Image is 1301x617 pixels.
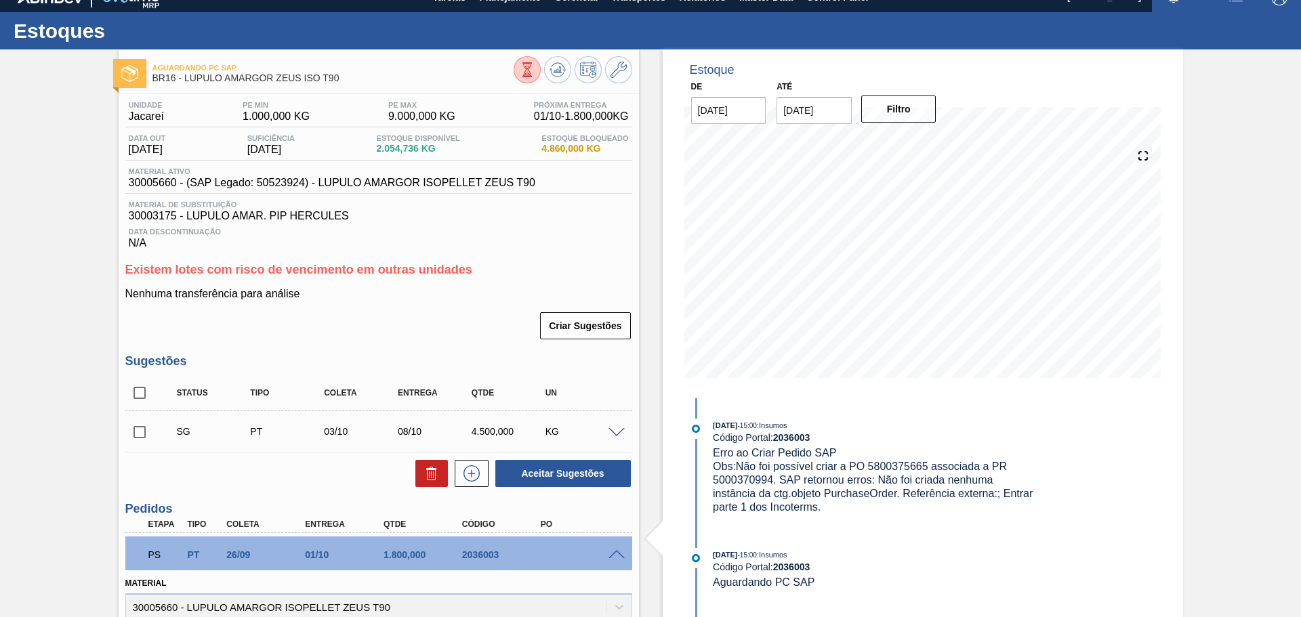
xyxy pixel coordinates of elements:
span: 2.054,736 KG [377,144,460,154]
button: Criar Sugestões [540,312,630,339]
p: PS [148,549,182,560]
p: Nenhuma transferência para análise [125,288,632,300]
div: Aceitar Sugestões [489,459,632,488]
button: Programar Estoque [575,56,602,83]
div: 4.500,000 [468,426,550,437]
strong: 2036003 [773,561,810,572]
div: Estoque [690,63,735,77]
div: Status [173,388,255,398]
span: 1.000,000 KG [243,110,310,123]
span: Aguardando PC SAP [713,576,814,588]
div: Entrega [394,388,476,398]
div: 26/09/2025 [223,549,311,560]
div: Etapa [145,519,186,529]
div: Código Portal: [713,561,1035,572]
span: : Insumos [757,421,787,429]
div: 2036003 [459,549,547,560]
div: Entrega [302,519,390,529]
div: PO [537,519,625,529]
span: [DATE] [713,421,737,429]
div: Tipo [247,388,329,398]
span: [DATE] [713,551,737,559]
button: Filtro [861,95,936,123]
span: Estoque Bloqueado [541,134,628,142]
span: BR16 - LÚPULO AMARGOR ZEUS ISO T90 [152,73,514,83]
span: Estoque Disponível [377,134,460,142]
span: 30003175 - LUPULO AMAR. PIP HERCULES [129,210,629,222]
label: Material [125,578,167,588]
span: Data Descontinuação [129,228,629,236]
button: Aceitar Sugestões [495,460,631,487]
div: Coleta [321,388,402,398]
input: dd/mm/yyyy [691,97,766,124]
div: Coleta [223,519,311,529]
div: KG [542,426,624,437]
span: : Insumos [757,551,787,559]
div: UN [542,388,624,398]
button: Ir ao Master Data / Geral [605,56,632,83]
span: Próxima Entrega [534,101,629,109]
input: dd/mm/yyyy [777,97,852,124]
strong: 2036003 [773,432,810,443]
button: Atualizar Gráfico [544,56,571,83]
span: [DATE] [247,144,295,156]
div: Pedido de Transferência [247,426,329,437]
span: Data out [129,134,166,142]
div: Tipo [184,519,224,529]
div: Código [459,519,547,529]
span: Unidade [129,101,164,109]
div: Excluir Sugestões [409,460,448,487]
span: Aguardando PC SAP [152,64,514,72]
span: - 15:00 [738,422,757,429]
div: 03/10/2025 [321,426,402,437]
label: Até [777,82,792,91]
div: 1.800,000 [380,549,468,560]
span: 9.000,000 KG [388,110,455,123]
span: Obs: Não foi possível criar a PO 5800375665 associada a PR 5000370994. SAP retornou erros: Não fo... [713,461,1036,513]
span: [DATE] [129,144,166,156]
div: Código Portal: [713,432,1035,443]
span: PE MAX [388,101,455,109]
span: 4.860,000 KG [541,144,628,154]
label: De [691,82,703,91]
div: Aguardando PC SAP [145,540,186,570]
div: Qtde [380,519,468,529]
div: Nova sugestão [448,460,489,487]
div: Pedido de Transferência [184,549,224,560]
span: PE MIN [243,101,310,109]
div: Criar Sugestões [541,311,632,341]
span: Suficiência [247,134,295,142]
span: - 15:00 [738,551,757,559]
span: Existem lotes com risco de vencimento em outras unidades [125,263,472,276]
span: Material de Substituição [129,200,629,209]
img: Ícone [121,65,138,82]
h3: Pedidos [125,502,632,516]
img: atual [692,425,700,433]
img: atual [692,554,700,562]
h1: Estoques [14,23,254,39]
div: Qtde [468,388,550,398]
span: Erro ao Criar Pedido SAP [713,447,836,459]
button: Visão Geral dos Estoques [514,56,541,83]
h3: Sugestões [125,354,632,368]
span: Jacareí [129,110,164,123]
div: N/A [125,222,632,249]
div: Sugestão Criada [173,426,255,437]
div: 01/10/2025 [302,549,390,560]
span: 30005660 - (SAP Legado: 50523924) - LUPULO AMARGOR ISOPELLET ZEUS T90 [129,177,535,189]
span: Material ativo [129,167,535,175]
div: 08/10/2025 [394,426,476,437]
span: 01/10 - 1.800,000 KG [534,110,629,123]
